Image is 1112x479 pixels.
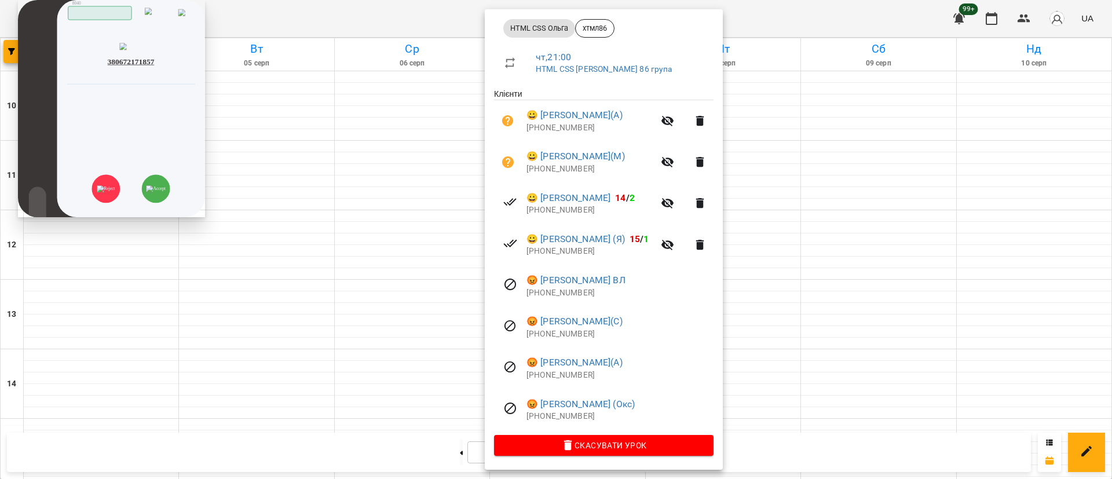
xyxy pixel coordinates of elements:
[630,233,649,244] b: /
[576,23,614,34] span: хтмл86
[503,277,517,291] svg: Візит скасовано
[526,191,610,205] a: 😀 [PERSON_NAME]
[494,148,522,176] button: Візит ще не сплачено. Додати оплату?
[615,192,625,203] span: 14
[526,397,635,411] a: 😡 [PERSON_NAME] (Окс)
[526,246,654,257] p: [PHONE_NUMBER]
[526,356,623,370] a: 😡 [PERSON_NAME](А)
[503,360,517,374] svg: Візит скасовано
[503,236,517,250] svg: Візит сплачено
[503,438,704,452] span: Скасувати Урок
[615,192,635,203] b: /
[526,287,714,299] p: [PHONE_NUMBER]
[503,319,517,333] svg: Візит скасовано
[536,52,571,63] a: чт , 21:00
[526,328,714,340] p: [PHONE_NUMBER]
[630,233,640,244] span: 15
[526,204,654,216] p: [PHONE_NUMBER]
[575,19,614,38] div: хтмл86
[526,411,714,422] p: [PHONE_NUMBER]
[630,192,635,203] span: 2
[526,273,625,287] a: 😡 [PERSON_NAME] ВЛ
[526,122,654,134] p: [PHONE_NUMBER]
[494,435,714,456] button: Скасувати Урок
[494,88,714,435] ul: Клієнти
[526,370,714,381] p: [PHONE_NUMBER]
[536,64,672,74] a: HTML CSS [PERSON_NAME] 86 група
[526,315,623,328] a: 😡 [PERSON_NAME](С)
[643,233,649,244] span: 1
[494,107,522,135] button: Візит ще не сплачено. Додати оплату?
[526,163,654,175] p: [PHONE_NUMBER]
[503,23,575,34] span: HTML CSS Ольга
[526,149,625,163] a: 😀 [PERSON_NAME](М)
[526,232,625,246] a: 😀 [PERSON_NAME] (Я)
[503,195,517,209] svg: Візит сплачено
[526,108,623,122] a: 😀 [PERSON_NAME](А)
[503,401,517,415] svg: Візит скасовано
